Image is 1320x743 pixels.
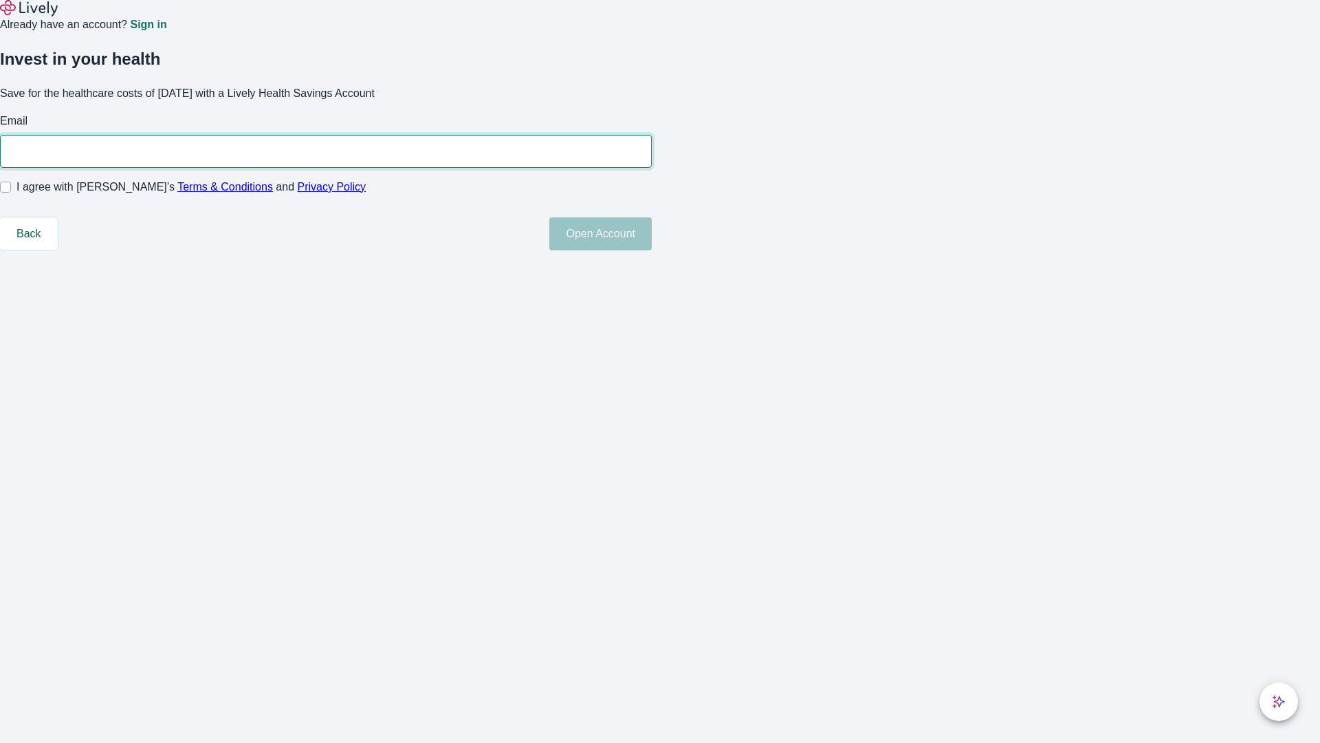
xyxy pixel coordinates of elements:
svg: Lively AI Assistant [1272,695,1286,709]
a: Privacy Policy [298,181,366,193]
a: Sign in [130,19,166,30]
span: I agree with [PERSON_NAME]’s and [16,179,366,195]
button: chat [1259,682,1298,721]
a: Terms & Conditions [177,181,273,193]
